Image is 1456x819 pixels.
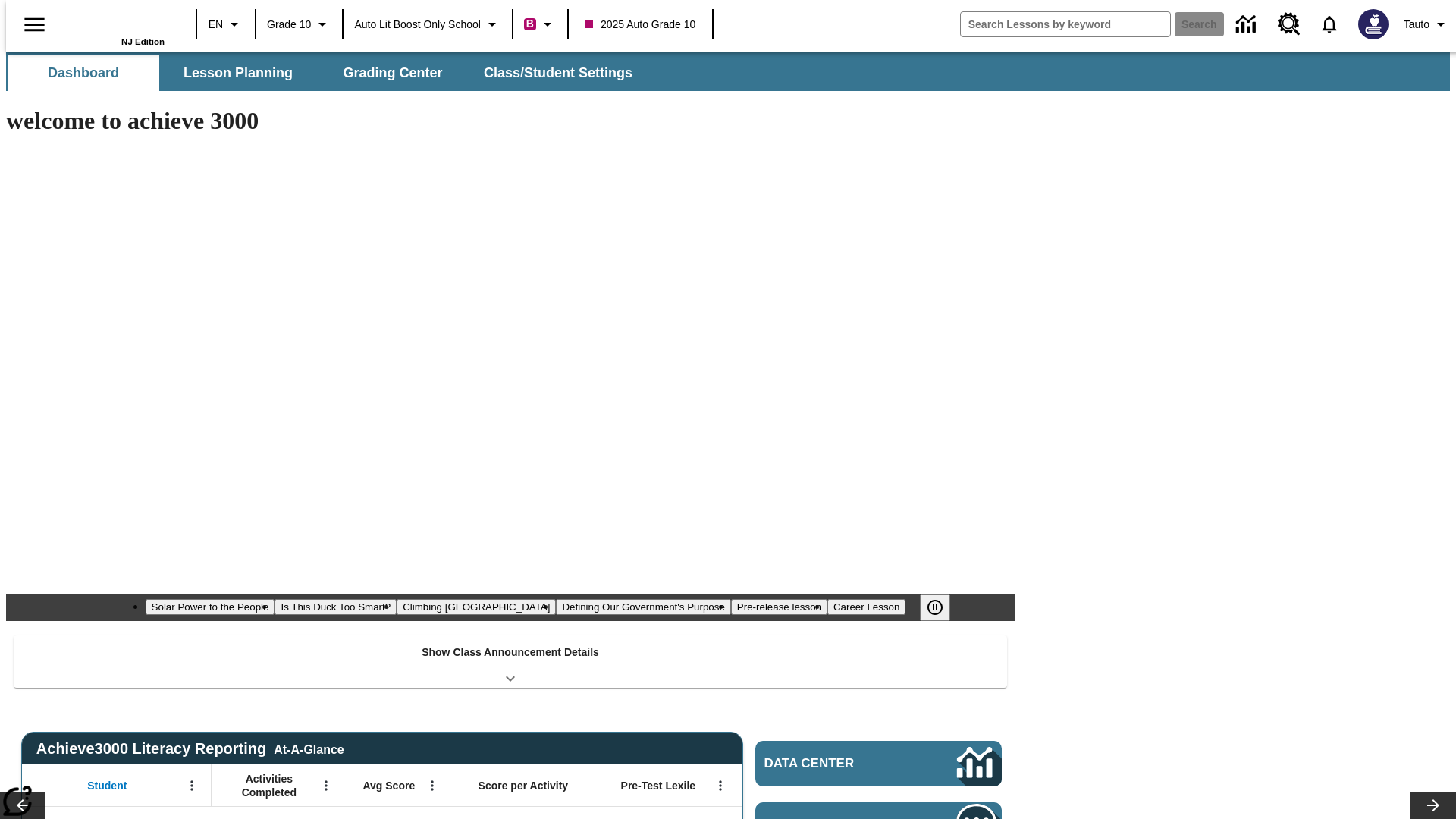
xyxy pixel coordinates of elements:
[180,774,203,797] button: Open Menu
[1358,9,1389,39] img: Avatar
[219,772,319,799] span: Activities Completed
[12,2,57,47] button: Open side menu
[14,635,1007,688] div: Show Class Announcement Details
[397,599,556,615] button: Slide 3 Climbing Mount Tai
[1310,5,1349,44] a: Notifications
[121,37,165,46] span: NJ Edition
[66,5,165,46] div: Home
[621,779,696,792] span: Pre-Test Lexile
[755,741,1002,786] a: Data Center
[162,55,314,91] button: Lesson Planning
[6,107,1015,135] h1: welcome to achieve 3000
[731,599,827,615] button: Slide 5 Pre-release lesson
[261,11,337,38] button: Grade: Grade 10, Select a grade
[267,17,311,33] span: Grade 10
[87,779,127,792] span: Student
[920,594,950,621] button: Pause
[709,774,732,797] button: Open Menu
[556,599,730,615] button: Slide 4 Defining Our Government's Purpose
[274,740,344,757] div: At-A-Glance
[1404,17,1429,33] span: Tauto
[479,779,569,792] span: Score per Activity
[354,17,481,33] span: Auto Lit Boost only School
[526,14,534,33] span: B
[6,52,1450,91] div: SubNavbar
[202,11,250,38] button: Language: EN, Select a language
[146,599,275,615] button: Slide 1 Solar Power to the People
[315,774,337,797] button: Open Menu
[6,55,646,91] div: SubNavbar
[1398,11,1456,38] button: Profile/Settings
[317,55,469,91] button: Grading Center
[348,11,507,38] button: School: Auto Lit Boost only School, Select your school
[422,645,599,661] p: Show Class Announcement Details
[585,17,695,33] span: 2025 Auto Grade 10
[827,599,905,615] button: Slide 6 Career Lesson
[421,774,444,797] button: Open Menu
[362,779,415,792] span: Avg Score
[472,55,645,91] button: Class/Student Settings
[1269,4,1310,45] a: Resource Center, Will open in new tab
[1410,792,1456,819] button: Lesson carousel, Next
[66,7,165,37] a: Home
[8,55,159,91] button: Dashboard
[764,756,906,771] span: Data Center
[1349,5,1398,44] button: Select a new avatar
[961,12,1170,36] input: search field
[920,594,965,621] div: Pause
[209,17,223,33] span: EN
[1227,4,1269,45] a: Data Center
[518,11,563,38] button: Boost Class color is violet red. Change class color
[275,599,397,615] button: Slide 2 Is This Duck Too Smart?
[36,740,344,758] span: Achieve3000 Literacy Reporting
